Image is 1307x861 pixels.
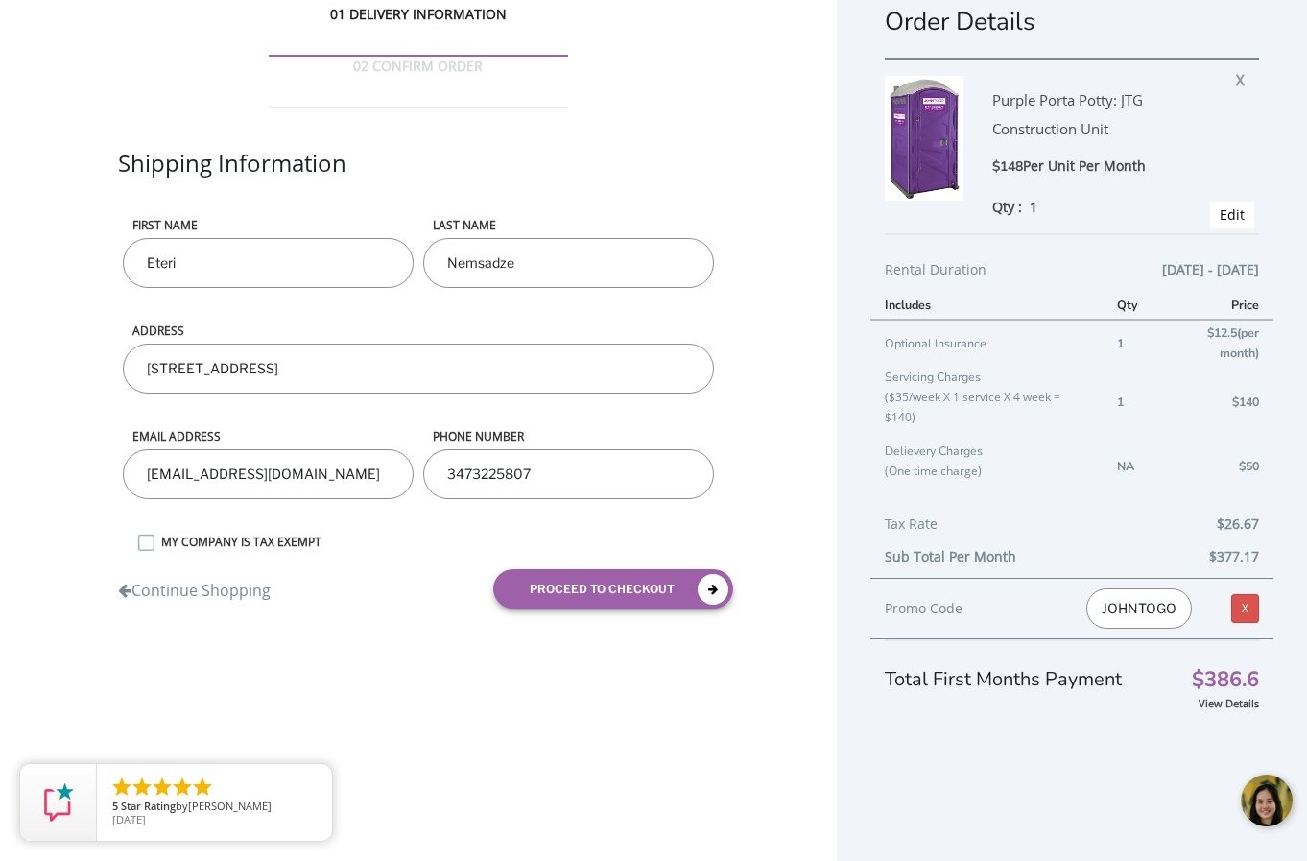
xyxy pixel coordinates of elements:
[151,776,174,799] li: 
[112,799,118,813] span: 5
[118,147,720,217] div: Shipping Information
[1153,365,1273,439] td: $140
[1103,291,1153,320] th: Qty
[870,365,1103,439] td: Servicing Charges
[1153,320,1273,365] td: $12.5(per month)
[885,258,1259,291] div: Rental Duration
[110,776,133,799] li: 
[1153,439,1273,492] td: $50
[171,776,194,799] li: 
[1030,198,1037,216] span: 1
[992,197,1218,217] div: Qty :
[121,799,176,813] span: Star Rating
[493,569,733,609] button: proceed to checkout
[131,776,154,799] li: 
[885,547,1016,565] b: Sub Total Per Month
[1226,760,1307,841] iframe: Live Chat Button
[112,801,317,814] span: by
[992,76,1218,155] div: Purple Porta Potty: JTG Construction Unit
[1231,594,1259,623] a: X
[1153,291,1273,320] th: Price
[118,570,271,602] a: Continue Shopping
[1217,513,1259,536] span: $26.67
[1192,670,1259,690] span: $386.6
[885,639,1259,693] div: Total First Months Payment
[885,5,1259,38] h1: Order Details
[1103,439,1153,492] td: NA
[885,387,1088,427] p: ($35/week X 1 service X 4 week = $140)
[39,783,78,822] img: Review Rating
[112,812,146,826] span: [DATE]
[423,217,714,233] label: LAST NAME
[992,155,1218,178] div: $148
[1199,696,1259,710] a: View Details
[1023,156,1146,175] span: Per Unit Per Month
[1162,258,1259,281] span: [DATE] - [DATE]
[1103,365,1153,439] td: 1
[1220,205,1245,224] a: Edit
[885,597,1057,620] div: Promo Code
[870,439,1103,492] td: Delievery Charges
[123,217,414,233] label: First name
[123,428,414,444] label: Email address
[1236,64,1254,89] span: X
[191,776,214,799] li: 
[870,291,1103,320] th: Includes
[885,513,1259,545] div: Tax Rate
[870,320,1103,365] td: Optional Insurance
[885,461,1088,481] p: (One time charge)
[423,428,714,444] label: phone number
[152,534,720,550] label: MY COMPANY IS TAX EXEMPT
[269,5,567,57] div: 01 DELIVERY INFORMATION
[269,57,567,108] div: 02 CONFIRM ORDER
[1209,547,1259,565] b: $377.17
[1103,320,1153,365] td: 1
[188,799,272,813] span: [PERSON_NAME]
